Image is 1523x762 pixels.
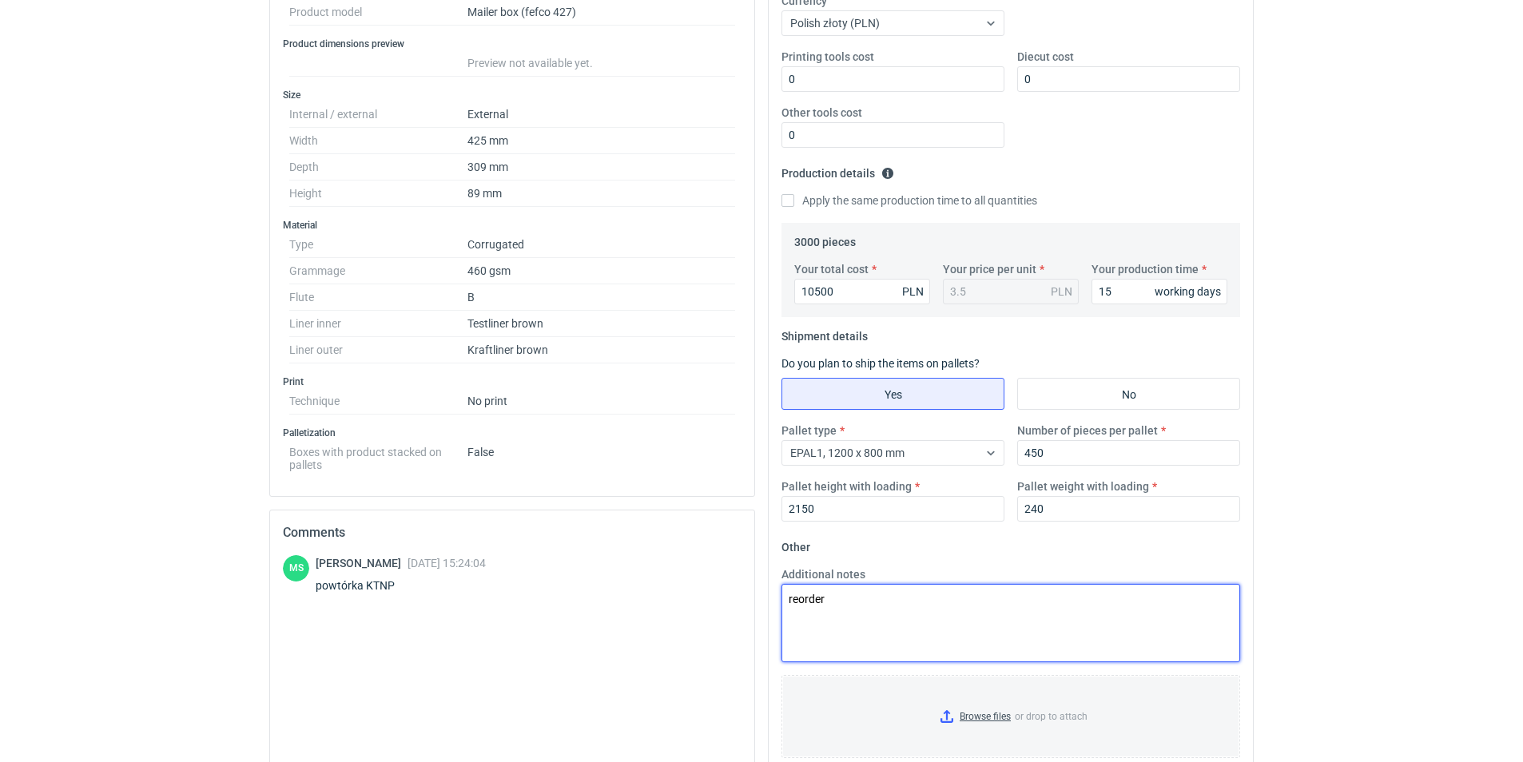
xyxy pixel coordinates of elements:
[283,523,742,542] h2: Comments
[289,388,467,415] dt: Technique
[283,38,742,50] h3: Product dimensions preview
[283,219,742,232] h3: Material
[316,557,408,570] span: [PERSON_NAME]
[467,128,735,154] dd: 425 mm
[1092,279,1227,304] input: 0
[289,101,467,128] dt: Internal / external
[902,284,924,300] div: PLN
[289,154,467,181] dt: Depth
[943,261,1036,277] label: Your price per unit
[289,128,467,154] dt: Width
[1092,261,1199,277] label: Your production time
[289,439,467,471] dt: Boxes with product stacked on pallets
[781,105,862,121] label: Other tools cost
[1017,478,1149,494] label: Pallet weight with loading
[467,388,735,415] dd: No print
[316,577,486,593] div: powtórka KTNP
[790,446,905,459] span: EPAL1, 1200 x 800 mm
[781,192,1037,208] label: Apply the same production time to all quantities
[781,357,980,370] label: Do you plan to ship the items on pallets?
[1051,284,1072,300] div: PLN
[781,478,912,494] label: Pallet height with loading
[467,258,735,284] dd: 460 gsm
[467,439,735,471] dd: False
[781,323,868,343] legend: Shipment details
[283,555,309,581] figcaption: MS
[781,423,837,439] label: Pallet type
[283,427,742,439] h3: Palletization
[289,337,467,363] dt: Liner outer
[1017,440,1240,466] input: 0
[289,311,467,337] dt: Liner inner
[1017,378,1240,410] label: No
[467,181,735,207] dd: 89 mm
[794,279,930,304] input: 0
[289,284,467,311] dt: Flute
[790,17,880,30] span: Polish złoty (PLN)
[283,375,742,388] h3: Print
[794,229,856,248] legend: 3000 pieces
[289,232,467,258] dt: Type
[1155,284,1221,300] div: working days
[1017,496,1240,522] input: 0
[781,534,810,554] legend: Other
[781,584,1240,662] textarea: reorder
[1017,66,1240,92] input: 0
[781,66,1004,92] input: 0
[781,122,1004,148] input: 0
[781,566,865,582] label: Additional notes
[283,555,309,581] div: Maciej Sikora
[467,337,735,363] dd: Kraftliner brown
[289,181,467,207] dt: Height
[781,161,894,180] legend: Production details
[467,284,735,311] dd: B
[408,557,486,570] span: [DATE] 15:24:04
[467,57,593,69] span: Preview not available yet.
[467,101,735,128] dd: External
[1017,423,1158,439] label: Number of pieces per pallet
[289,258,467,284] dt: Grammage
[467,154,735,181] dd: 309 mm
[283,89,742,101] h3: Size
[794,261,869,277] label: Your total cost
[467,232,735,258] dd: Corrugated
[782,676,1239,757] label: or drop to attach
[781,49,874,65] label: Printing tools cost
[781,496,1004,522] input: 0
[781,378,1004,410] label: Yes
[467,311,735,337] dd: Testliner brown
[1017,49,1074,65] label: Diecut cost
